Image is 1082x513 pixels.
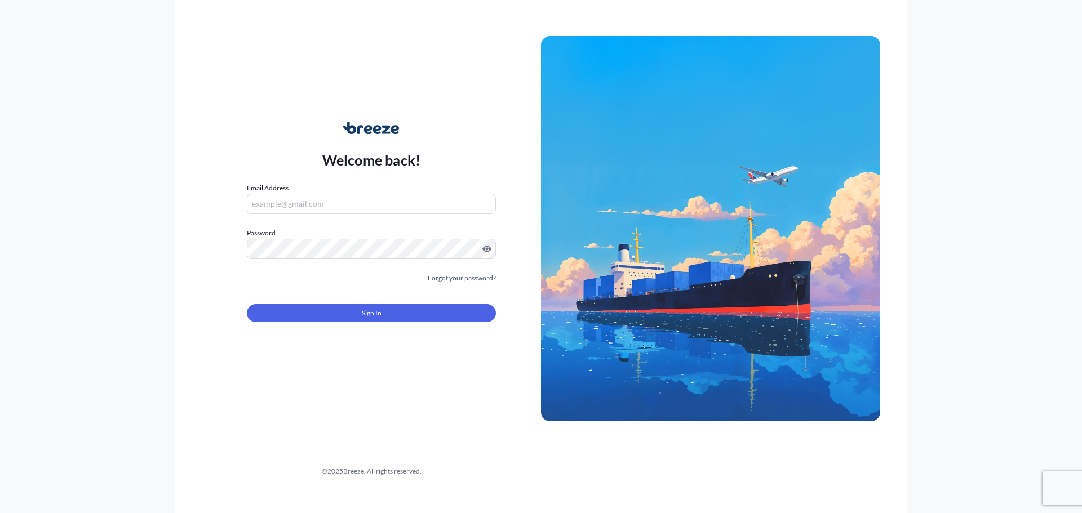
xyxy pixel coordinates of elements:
span: Sign In [362,307,382,319]
input: example@gmail.com [247,194,496,214]
label: Email Address [247,182,289,194]
p: Welcome back! [322,151,421,169]
img: Ship illustration [541,36,880,421]
button: Show password [482,244,491,253]
label: Password [247,227,496,239]
div: © 2025 Breeze. All rights reserved. [202,466,541,477]
button: Sign In [247,304,496,322]
a: Forgot your password? [428,273,496,284]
